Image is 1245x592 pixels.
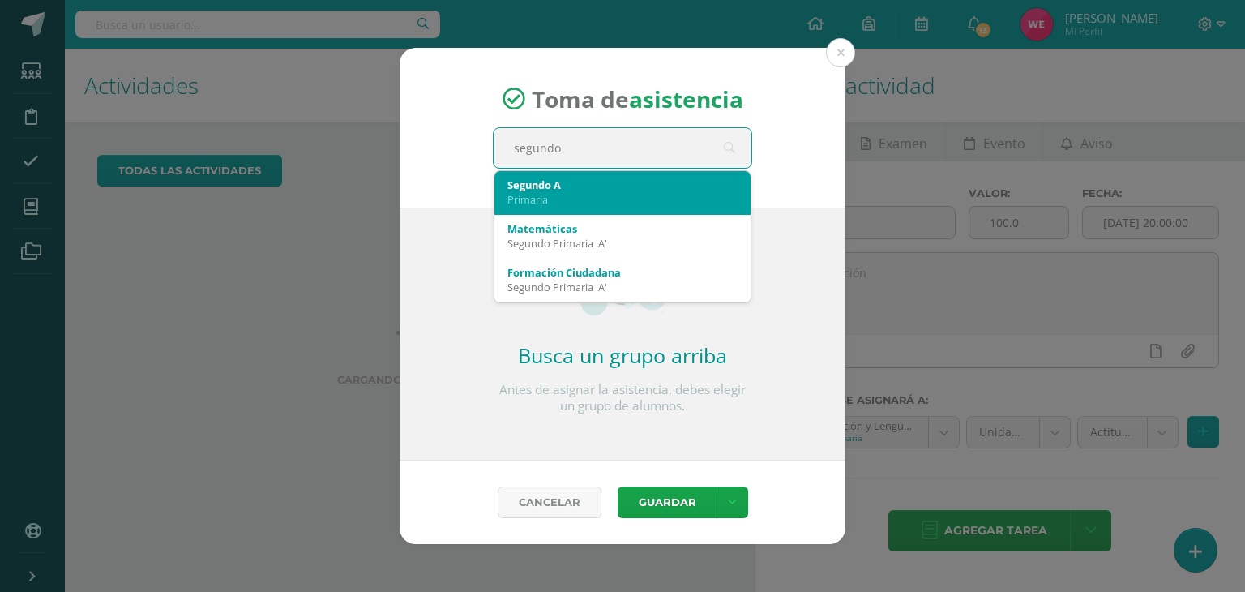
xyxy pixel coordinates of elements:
[507,221,738,236] div: Matemáticas
[618,487,717,518] button: Guardar
[507,192,738,207] div: Primaria
[507,178,738,192] div: Segundo A
[493,341,752,369] h2: Busca un grupo arriba
[507,280,738,294] div: Segundo Primaria 'A'
[507,265,738,280] div: Formación Ciudadana
[507,236,738,251] div: Segundo Primaria 'A'
[629,84,743,114] strong: asistencia
[494,128,751,168] input: Busca un grado o sección aquí...
[826,38,855,67] button: Close (Esc)
[498,487,601,518] a: Cancelar
[493,382,752,414] p: Antes de asignar la asistencia, debes elegir un grupo de alumnos.
[532,84,743,114] span: Toma de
